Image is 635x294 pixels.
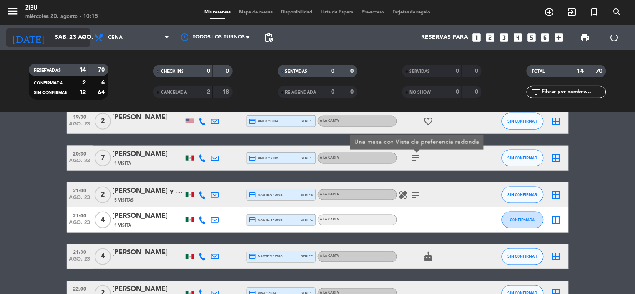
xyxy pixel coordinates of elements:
span: TOTAL [532,69,545,74]
span: ago. 23 [69,220,90,230]
strong: 0 [207,68,210,74]
i: credit_card [249,154,257,162]
span: CONFIRMADA [34,81,63,85]
span: SIN CONFIRMAR [508,119,537,123]
i: credit_card [249,216,257,224]
span: Tarjetas de regalo [388,10,435,15]
i: credit_card [249,253,257,261]
span: 22:00 [69,284,90,294]
strong: 70 [98,67,106,73]
i: search [612,7,622,17]
i: turned_in_not [590,7,600,17]
span: CHECK INS [161,69,184,74]
span: 2 [95,187,111,203]
i: favorite_border [424,116,434,126]
strong: 0 [332,89,335,95]
span: A LA CARTA [320,255,339,258]
span: SIN CONFIRMAR [508,192,537,197]
i: add_circle_outline [545,7,555,17]
strong: 14 [79,67,86,73]
i: credit_card [249,191,257,199]
span: stripe [301,155,313,161]
span: Reservas para [421,34,468,41]
span: 5 Visitas [115,197,134,204]
i: looks_5 [526,32,537,43]
span: SENTADAS [285,69,308,74]
span: pending_actions [264,33,274,43]
strong: 14 [577,68,584,74]
span: BUSCAR [606,5,629,19]
span: Mapa de mesas [235,10,277,15]
i: credit_card [249,118,257,125]
span: A LA CARTA [320,218,339,221]
button: SIN CONFIRMAR [502,150,544,166]
span: master * 7520 [249,253,283,261]
span: print [580,33,590,43]
strong: 0 [350,89,355,95]
span: Mis reservas [200,10,235,15]
i: border_all [551,190,561,200]
div: miércoles 20. agosto - 10:15 [25,13,98,21]
button: CONFIRMADA [502,212,544,228]
div: [PERSON_NAME] [113,211,184,222]
span: stripe [301,118,313,124]
div: [PERSON_NAME] [113,149,184,160]
span: CANCELADA [161,90,187,95]
span: 1 Visita [115,160,131,167]
i: healing [398,190,409,200]
span: 2 [95,113,111,130]
div: Zibu [25,4,98,13]
div: Una mesa con Vista de preferencia redonda [354,138,479,147]
span: 4 [95,212,111,228]
strong: 70 [596,68,604,74]
span: 7 [95,150,111,166]
span: 4 [95,248,111,265]
span: 21:00 [69,185,90,195]
span: 1 Visita [115,222,131,229]
strong: 0 [456,68,459,74]
span: WALK IN [561,5,584,19]
span: Cena [108,35,123,41]
button: SIN CONFIRMAR [502,248,544,265]
button: menu [6,5,19,20]
span: NO SHOW [410,90,431,95]
span: stripe [301,217,313,222]
span: RE AGENDADA [285,90,316,95]
span: A LA CARTA [320,119,339,123]
strong: 0 [226,68,231,74]
strong: 0 [456,89,459,95]
span: SERVIDAS [410,69,430,74]
i: [DATE] [6,28,51,47]
input: Filtrar por nombre... [541,87,606,97]
span: 20:30 [69,148,90,158]
span: ago. 23 [69,158,90,168]
strong: 12 [79,89,86,95]
i: add_box [554,32,565,43]
i: looks_3 [499,32,509,43]
span: SIN CONFIRMAR [508,254,537,259]
i: arrow_drop_down [78,33,88,43]
span: SIN CONFIRMAR [508,156,537,160]
span: master * 5903 [249,191,283,199]
strong: 2 [82,80,86,86]
i: subject [411,190,421,200]
span: amex * 3004 [249,118,278,125]
span: 19:30 [69,112,90,121]
div: [PERSON_NAME] y de [PERSON_NAME] [113,186,184,197]
span: stripe [301,192,313,197]
strong: 64 [98,89,106,95]
div: [PERSON_NAME] [113,112,184,123]
span: 21:30 [69,247,90,257]
span: amex * 7005 [249,154,278,162]
span: CONFIRMADA [510,217,535,222]
i: border_all [551,215,561,225]
strong: 2 [207,89,210,95]
div: [PERSON_NAME] [113,248,184,258]
span: A LA CARTA [320,156,339,159]
strong: 0 [475,89,480,95]
span: ago. 23 [69,121,90,131]
i: border_all [551,116,561,126]
i: menu [6,5,19,18]
i: cake [424,252,434,262]
span: Lista de Espera [316,10,357,15]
